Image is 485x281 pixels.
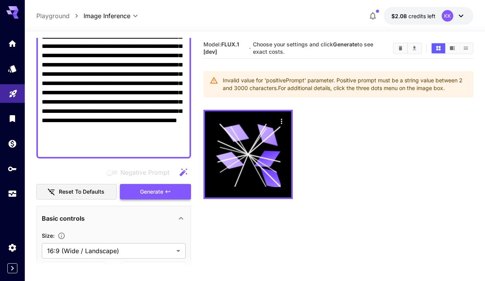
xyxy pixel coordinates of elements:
[84,11,130,20] span: Image Inference
[333,41,357,48] b: Generate
[8,39,17,48] div: Home
[8,139,17,148] div: Wallet
[253,41,373,55] span: Choose your settings and click to see exact costs.
[8,64,17,73] div: Models
[140,187,163,197] span: Generate
[42,232,55,239] span: Size :
[36,11,70,20] a: Playground
[47,246,173,255] span: 16:9 (Wide / Landscape)
[408,13,435,19] span: credits left
[8,164,17,174] div: API Keys
[223,73,468,95] div: Invalid value for 'positivePrompt' parameter. Positive prompt must be a string value between 2 an...
[7,263,17,273] button: Expand sidebar
[391,13,408,19] span: $2.08
[394,43,407,53] button: Clear All
[432,43,445,53] button: Show media in grid view
[431,43,473,54] div: Show media in grid viewShow media in video viewShow media in list view
[8,189,17,199] div: Usage
[203,41,239,55] span: Model:
[459,43,473,53] button: Show media in list view
[8,243,17,252] div: Settings
[36,11,84,20] nav: breadcrumb
[384,7,473,25] button: $2.08127KK
[120,168,169,177] span: Negative Prompt
[42,209,186,228] div: Basic controls
[105,167,176,177] span: Negative prompts are not compatible with the selected model.
[249,44,251,53] p: ·
[42,214,85,223] p: Basic controls
[442,10,453,22] div: KK
[120,184,191,200] button: Generate
[36,184,117,200] button: Reset to defaults
[55,232,68,240] button: Adjust the dimensions of the generated image by specifying its width and height in pixels, or sel...
[408,43,421,53] button: Download All
[393,43,422,54] div: Clear AllDownload All
[9,86,18,96] div: Playground
[391,12,435,20] div: $2.08127
[446,43,459,53] button: Show media in video view
[8,114,17,123] div: Library
[275,115,287,127] div: Actions
[203,41,239,55] b: FLUX.1 [dev]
